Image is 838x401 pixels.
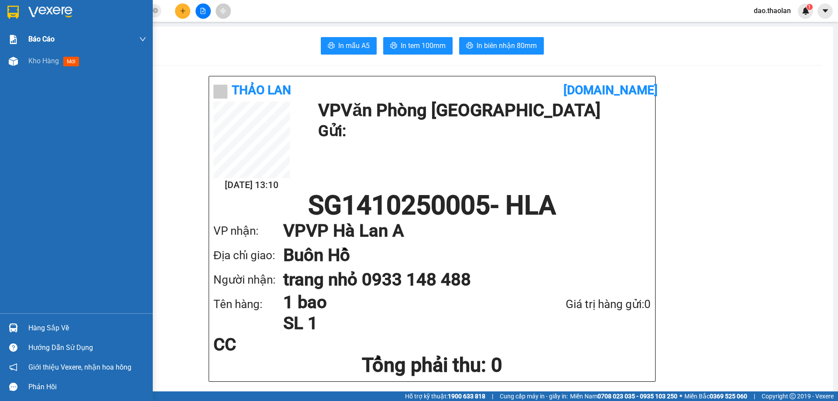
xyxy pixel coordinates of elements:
[817,3,833,19] button: caret-down
[283,313,519,334] h1: SL 1
[180,8,186,14] span: plus
[213,336,358,353] div: CC
[477,40,537,51] span: In biên nhận 80mm
[4,65,101,77] li: In ngày: 13:10 14/10
[9,57,18,66] img: warehouse-icon
[492,391,493,401] span: |
[802,7,810,15] img: icon-new-feature
[232,83,291,97] b: Thảo Lan
[747,5,798,16] span: dao.thaolan
[213,353,651,377] h1: Tổng phải thu: 0
[283,243,633,267] h1: Buôn Hồ
[28,34,55,45] span: Báo cáo
[4,52,101,65] li: Thảo Lan
[28,380,146,394] div: Phản hồi
[196,3,211,19] button: file-add
[448,393,485,400] strong: 1900 633 818
[405,391,485,401] span: Hỗ trợ kỹ thuật:
[710,393,747,400] strong: 0369 525 060
[283,267,633,292] h1: trang nhỏ 0933 148 488
[28,322,146,335] div: Hàng sắp về
[598,393,677,400] strong: 0708 023 035 - 0935 103 250
[401,40,446,51] span: In tem 100mm
[821,7,829,15] span: caret-down
[321,37,377,55] button: printerIn mẫu A5
[213,247,283,264] div: Địa chỉ giao:
[808,4,811,10] span: 1
[328,42,335,50] span: printer
[63,57,79,66] span: mới
[28,362,131,373] span: Giới thiệu Vexere, nhận hoa hồng
[390,42,397,50] span: printer
[7,6,19,19] img: logo-vxr
[790,393,796,399] span: copyright
[318,102,646,119] h1: VP Văn Phòng [GEOGRAPHIC_DATA]
[9,35,18,44] img: solution-icon
[807,4,813,10] sup: 1
[153,8,158,13] span: close-circle
[500,391,568,401] span: Cung cấp máy in - giấy in:
[459,37,544,55] button: printerIn biên nhận 80mm
[213,178,290,192] h2: [DATE] 13:10
[9,383,17,391] span: message
[684,391,747,401] span: Miền Bắc
[570,391,677,401] span: Miền Nam
[200,8,206,14] span: file-add
[283,292,519,313] h1: 1 bao
[216,3,231,19] button: aim
[213,192,651,219] h1: SG1410250005 - HLA
[466,42,473,50] span: printer
[213,222,283,240] div: VP nhận:
[338,40,370,51] span: In mẫu A5
[220,8,226,14] span: aim
[383,37,453,55] button: printerIn tem 100mm
[139,36,146,43] span: down
[283,219,633,243] h1: VP VP Hà Lan A
[519,295,651,313] div: Giá trị hàng gửi: 0
[153,7,158,15] span: close-circle
[28,57,59,65] span: Kho hàng
[9,343,17,352] span: question-circle
[28,341,146,354] div: Hướng dẫn sử dụng
[680,394,682,398] span: ⚪️
[318,119,646,143] h1: Gửi:
[9,323,18,332] img: warehouse-icon
[9,363,17,371] span: notification
[175,3,190,19] button: plus
[213,271,283,289] div: Người nhận:
[754,391,755,401] span: |
[563,83,658,97] b: [DOMAIN_NAME]
[213,295,283,313] div: Tên hàng:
